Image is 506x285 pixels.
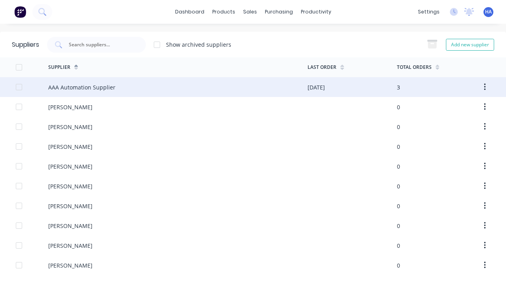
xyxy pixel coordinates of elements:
div: productivity [297,6,335,18]
div: 0 [397,182,400,190]
input: Search suppliers... [68,41,134,49]
div: 0 [397,162,400,171]
div: [PERSON_NAME] [48,222,93,230]
div: [PERSON_NAME] [48,182,93,190]
div: settings [414,6,444,18]
div: Supplier [48,64,70,71]
div: 0 [397,103,400,111]
span: HA [485,8,492,15]
div: 0 [397,142,400,151]
div: 0 [397,261,400,270]
div: 3 [397,83,400,91]
div: 0 [397,202,400,210]
div: sales [239,6,261,18]
div: products [208,6,239,18]
img: Factory [14,6,26,18]
button: Add new supplier [446,39,494,51]
div: Show archived suppliers [166,40,231,49]
div: [PERSON_NAME] [48,261,93,270]
div: [PERSON_NAME] [48,142,93,151]
div: [DATE] [308,83,325,91]
div: [PERSON_NAME] [48,123,93,131]
div: [PERSON_NAME] [48,241,93,250]
div: purchasing [261,6,297,18]
div: 0 [397,241,400,250]
div: [PERSON_NAME] [48,162,93,171]
div: 0 [397,222,400,230]
div: [PERSON_NAME] [48,202,93,210]
div: [PERSON_NAME] [48,103,93,111]
a: dashboard [171,6,208,18]
div: 0 [397,123,400,131]
div: AAA Automation Supplier [48,83,115,91]
div: Last Order [308,64,336,71]
div: Total Orders [397,64,432,71]
div: Suppliers [12,40,39,49]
